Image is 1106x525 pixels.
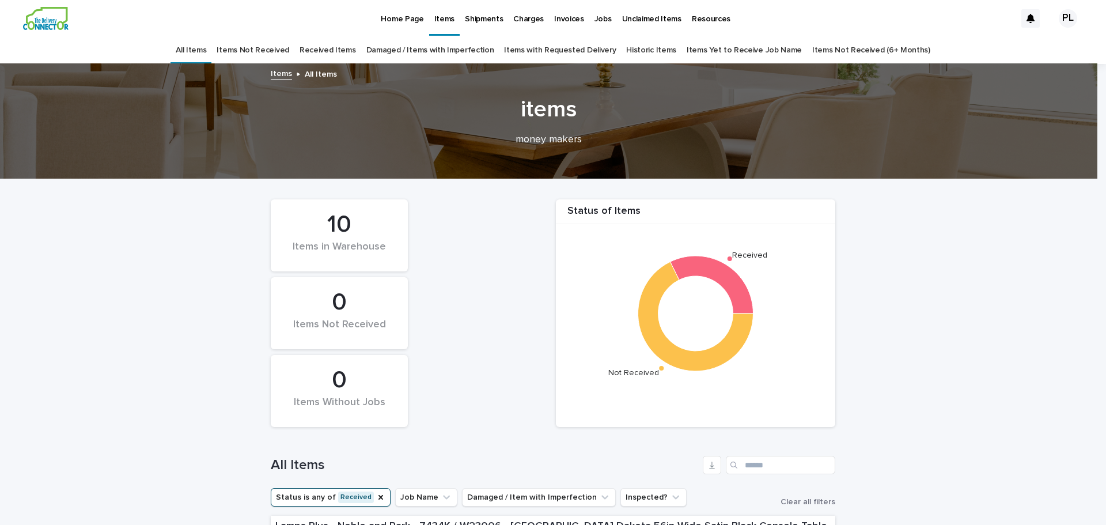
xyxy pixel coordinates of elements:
[395,488,457,507] button: Job Name
[608,368,659,376] text: Not Received
[812,37,930,64] a: Items Not Received (6+ Months)
[504,37,616,64] a: Items with Requested Delivery
[1059,9,1077,28] div: PL
[771,498,835,506] button: Clear all filters
[556,205,835,224] div: Status of Items
[290,210,388,239] div: 10
[732,251,767,259] text: Received
[305,67,337,80] p: All Items
[620,488,687,507] button: Inspected?
[271,66,292,80] a: Items
[300,37,356,64] a: Received Items
[290,366,388,395] div: 0
[726,456,835,474] input: Search
[290,288,388,317] div: 0
[366,37,494,64] a: Damaged / Items with Imperfection
[462,488,616,507] button: Damaged / Item with Imperfection
[271,488,391,507] button: Status
[271,457,698,474] h1: All Items
[23,7,69,30] img: aCWQmA6OSGG0Kwt8cj3c
[319,134,779,146] p: money makers
[290,241,388,265] div: Items in Warehouse
[687,37,802,64] a: Items Yet to Receive Job Name
[176,37,206,64] a: All Items
[290,396,388,421] div: Items Without Jobs
[626,37,676,64] a: Historic Items
[781,498,835,506] span: Clear all filters
[290,319,388,343] div: Items Not Received
[217,37,289,64] a: Items Not Received
[267,96,831,123] h1: items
